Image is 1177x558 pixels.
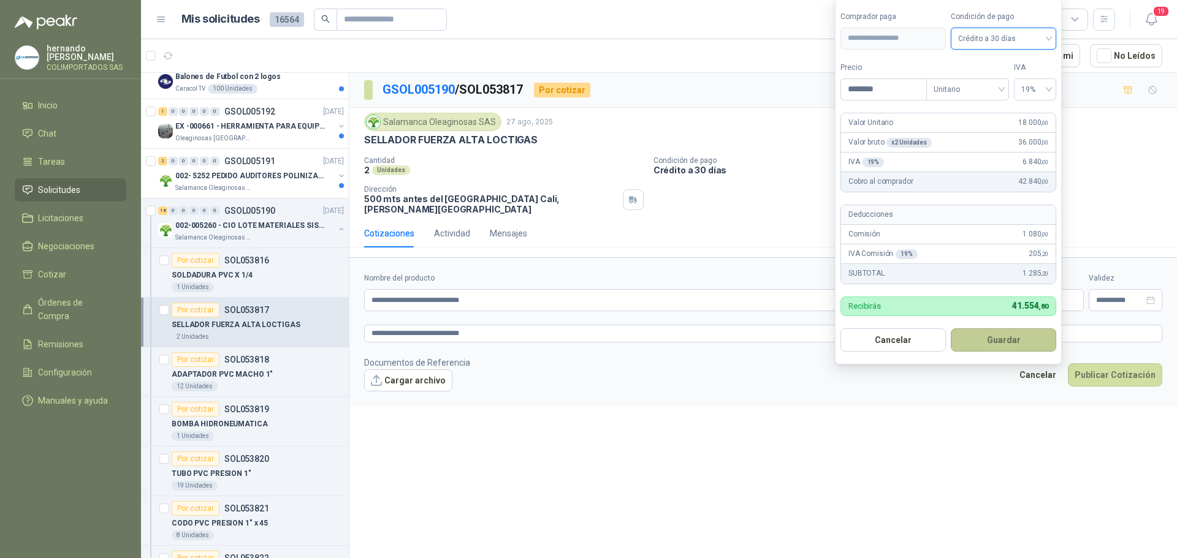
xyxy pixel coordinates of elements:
span: Órdenes de Compra [38,296,115,323]
div: Mensajes [490,227,527,240]
a: Por cotizarSOL053820TUBO PVC PRESION 1"19 Unidades [141,447,349,496]
p: SUBTOTAL [848,268,885,279]
div: x 2 Unidades [886,138,932,148]
button: No Leídos [1090,44,1162,67]
p: CODO PVC PRESION 1" x 45 [172,518,268,529]
div: 100 Unidades [208,84,257,94]
div: 0 [169,107,178,116]
span: Crédito a 30 días [958,29,1049,48]
p: [DATE] [323,156,344,167]
span: ,00 [1041,178,1048,185]
p: hernando [PERSON_NAME] [47,44,126,61]
p: Cobro al comprador [848,176,913,187]
p: ADAPTADOR PVC MACHO 1" [172,369,273,380]
span: Licitaciones [38,211,83,225]
span: Unitario [934,80,1002,99]
p: 500 mts antes del [GEOGRAPHIC_DATA] Cali , [PERSON_NAME][GEOGRAPHIC_DATA] [364,194,618,214]
span: 19% [1021,80,1049,99]
p: Valor bruto [848,137,932,148]
div: 2 Unidades [172,332,214,342]
p: Crédito a 30 días [653,165,1172,175]
label: Comprador paga [840,11,946,23]
img: Logo peakr [15,15,77,29]
p: IVA Comisión [848,248,918,260]
div: 0 [200,206,209,215]
div: 12 Unidades [172,382,218,391]
span: 16564 [270,12,304,27]
span: Cotizar [38,268,66,281]
p: 002-005260 - CIO LOTE MATERIALES SISTEMA HIDRAULIC [175,220,328,232]
a: Cotizar [15,263,126,286]
a: Por cotizarSOL053817SELLADOR FUERZA ALTA LOCTIGAS2 Unidades [141,298,349,347]
p: Balones de Futbol con 2 logos [175,71,281,83]
span: Negociaciones [38,239,94,253]
span: ,80 [1038,303,1048,311]
p: GSOL005192 [224,107,275,116]
span: ,00 [1041,139,1048,146]
div: 0 [200,157,209,165]
span: 1.285 [1023,268,1048,279]
p: SOL053821 [224,504,269,513]
img: Company Logo [367,115,380,129]
p: Condición de pago [653,156,1172,165]
button: Cargar archivo [364,369,452,391]
a: Remisiones [15,333,126,356]
p: IVA [848,156,884,168]
span: 18.000 [1018,117,1048,129]
label: Nombre del producto [364,273,913,284]
span: Solicitudes [38,183,80,197]
p: 27 ago, 2025 [506,116,553,128]
div: 0 [179,157,188,165]
div: 1 Unidades [172,431,214,441]
span: Chat [38,127,56,140]
div: 0 [189,157,199,165]
p: / SOL053817 [383,80,524,99]
div: Por cotizar [172,451,219,466]
p: Salamanca Oleaginosas SAS [175,183,253,193]
p: GSOL005191 [224,157,275,165]
p: SOLDADURA PVC X 1/4 [172,270,253,281]
p: Recibirás [848,302,881,310]
span: 205 [1029,248,1048,260]
p: Deducciones [848,209,893,221]
span: ,00 [1041,119,1048,126]
h1: Mis solicitudes [181,10,260,28]
span: 1.080 [1023,228,1048,240]
span: 19 [1152,6,1170,17]
div: Actividad [434,227,470,240]
p: SOL053818 [224,355,269,364]
a: Manuales y ayuda [15,389,126,412]
img: Company Logo [158,74,173,89]
span: Tareas [38,155,65,168]
p: Comisión [848,228,880,240]
button: Cancelar [1013,363,1063,386]
a: Por cotizarSOL053821CODO PVC PRESION 1" x 458 Unidades [141,496,349,546]
p: [DATE] [323,205,344,217]
label: Precio [840,62,926,74]
a: Por cotizarSOL053837[DATE] Company LogoBalones de Futbol con 2 logosCaracol TV100 Unidades [141,50,349,99]
a: Por cotizarSOL053819BOMBA HIDRONEUMATICA1 Unidades [141,397,349,447]
a: 1 0 0 0 0 0 GSOL005192[DATE] Company LogoEX -000661 - HERRAMIENTA PARA EQUIPO MECANICO PLANOleagi... [158,104,346,143]
button: Guardar [951,328,1056,352]
p: SOL053816 [224,256,269,265]
a: Tareas [15,150,126,173]
div: Por cotizar [172,352,219,367]
p: SELLADOR FUERZA ALTA LOCTIGAS [364,134,538,146]
p: 2 [364,165,370,175]
div: Por cotizar [172,303,219,317]
img: Company Logo [158,173,173,188]
p: COLIMPORTADOS SAS [47,64,126,71]
span: ,20 [1041,270,1048,277]
p: SOL053820 [224,454,269,463]
p: SOL053817 [224,306,269,314]
p: EX -000661 - HERRAMIENTA PARA EQUIPO MECANICO PLAN [175,121,328,132]
div: 0 [210,157,219,165]
button: 19 [1140,9,1162,31]
div: 1 Unidades [172,282,214,292]
a: 2 0 0 0 0 0 GSOL005191[DATE] Company Logo002- 5252 PEDIDO AUDITORES POLINIZACIÓNSalamanca Oleagin... [158,154,346,193]
div: 0 [210,107,219,116]
a: GSOL005190 [383,82,455,97]
p: Documentos de Referencia [364,356,470,369]
span: Manuales y ayuda [38,394,108,407]
span: search [321,15,330,23]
